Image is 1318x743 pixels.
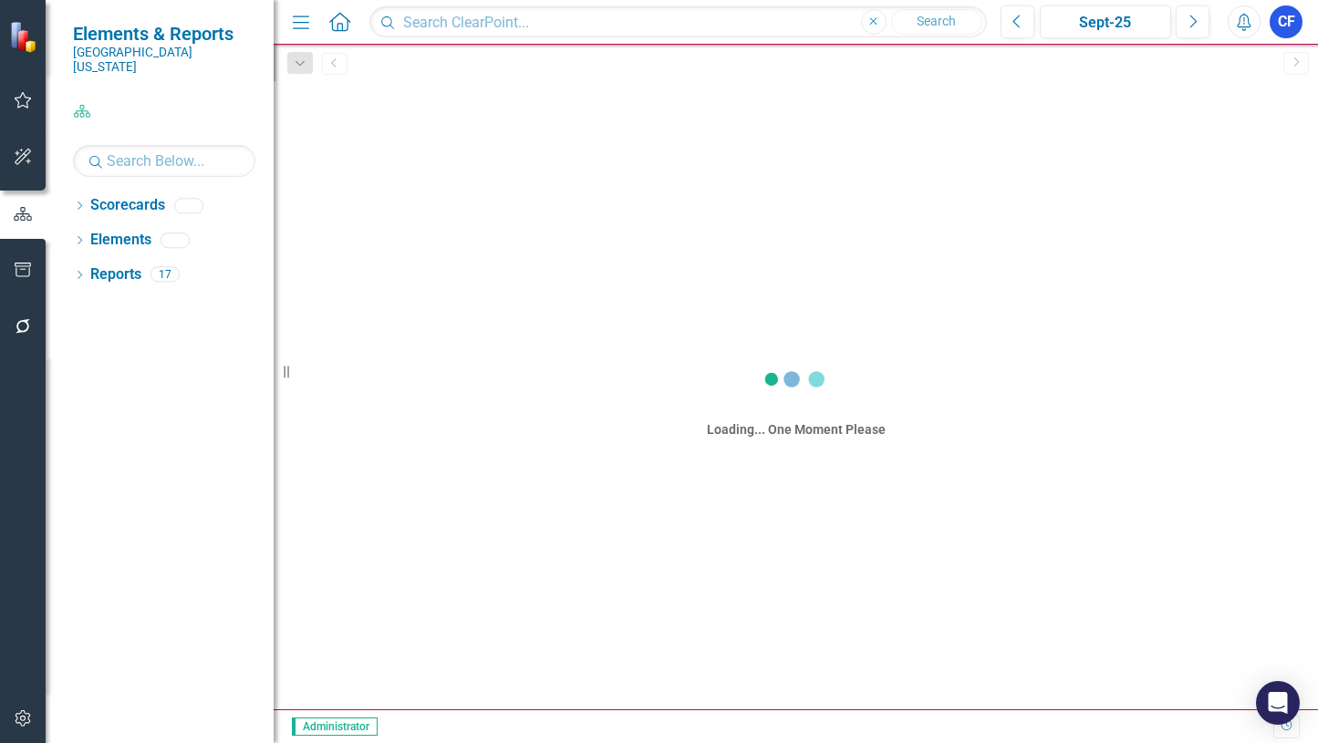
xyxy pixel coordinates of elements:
[90,195,165,216] a: Scorecards
[73,45,255,75] small: [GEOGRAPHIC_DATA][US_STATE]
[1040,5,1172,38] button: Sept-25
[1270,5,1302,38] button: CF
[369,6,986,38] input: Search ClearPoint...
[73,23,255,45] span: Elements & Reports
[1046,12,1166,34] div: Sept-25
[1256,681,1300,725] div: Open Intercom Messenger
[917,14,956,28] span: Search
[90,230,151,251] a: Elements
[707,420,886,439] div: Loading... One Moment Please
[73,145,255,177] input: Search Below...
[150,267,180,283] div: 17
[90,264,141,285] a: Reports
[891,9,982,35] button: Search
[9,20,41,52] img: ClearPoint Strategy
[292,717,378,736] span: Administrator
